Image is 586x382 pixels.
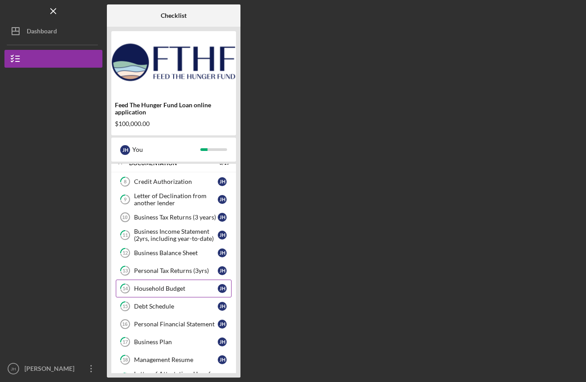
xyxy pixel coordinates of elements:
a: 16Personal Financial StatementJH [116,315,232,333]
div: You [132,142,200,157]
button: JH[PERSON_NAME] [4,360,102,378]
tspan: 18 [122,357,128,363]
div: Business Tax Returns (3 years) [134,214,218,221]
div: Credit Authorization [134,178,218,185]
div: [PERSON_NAME] [22,360,80,380]
div: J H [120,145,130,155]
a: 17Business PlanJH [116,333,232,351]
div: Dashboard [27,22,57,42]
div: $100,000.00 [115,120,232,127]
div: J H [218,248,227,257]
tspan: 8 [124,179,126,185]
a: 18Management ResumeJH [116,351,232,369]
tspan: 9 [124,197,127,203]
div: J H [218,266,227,275]
a: 8Credit AuthorizationJH [116,173,232,191]
div: Personal Tax Returns (3yrs) [134,267,218,274]
div: Management Resume [134,356,218,363]
div: Personal Financial Statement [134,321,218,328]
div: J H [218,355,227,364]
a: 9Letter of Declination from another lenderJH [116,191,232,208]
a: 11Business Income Statement (2yrs, including year-to-date)JH [116,226,232,244]
tspan: 16 [122,321,127,327]
div: J H [218,337,227,346]
b: Checklist [161,12,187,19]
div: J H [218,231,227,240]
div: J H [218,177,227,186]
div: Household Budget [134,285,218,292]
tspan: 12 [122,250,128,256]
tspan: 11 [122,232,128,238]
a: 13Personal Tax Returns (3yrs)JH [116,262,232,280]
div: J H [218,195,227,204]
text: JH [11,366,16,371]
a: 15Debt ScheduleJH [116,297,232,315]
div: J H [218,320,227,329]
div: J H [218,284,227,293]
div: Business Plan [134,338,218,345]
div: Feed The Hunger Fund Loan online application [115,102,232,116]
a: 12Business Balance SheetJH [116,244,232,262]
tspan: 13 [122,268,128,274]
div: J H [218,213,227,222]
div: Business Income Statement (2yrs, including year-to-date) [134,228,218,242]
tspan: 17 [122,339,128,345]
a: 10Business Tax Returns (3 years)JH [116,208,232,226]
button: Dashboard [4,22,102,40]
tspan: 14 [122,286,128,292]
div: Letter of Declination from another lender [134,192,218,207]
div: J H [218,302,227,311]
div: Business Balance Sheet [134,249,218,256]
a: 14Household BudgetJH [116,280,232,297]
div: Debt Schedule [134,303,218,310]
tspan: 10 [122,215,127,220]
img: Product logo [111,36,236,89]
tspan: 15 [122,304,128,309]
